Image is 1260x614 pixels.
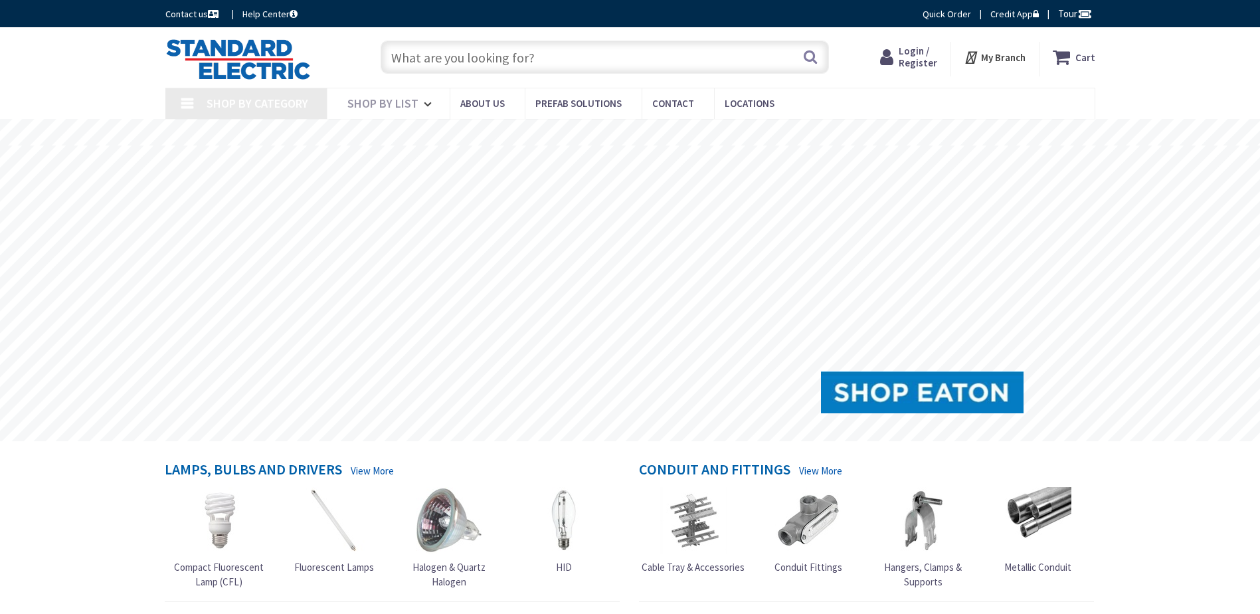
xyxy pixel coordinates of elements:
span: Hangers, Clamps & Supports [884,561,962,587]
img: Compact Fluorescent Lamp (CFL) [186,487,252,554]
span: Cable Tray & Accessories [642,561,745,573]
a: Help Center [242,7,298,21]
span: Metallic Conduit [1004,561,1071,573]
a: Metallic Conduit Metallic Conduit [1004,487,1071,574]
span: Contact [652,97,694,110]
span: Login / Register [899,45,937,69]
a: Conduit Fittings Conduit Fittings [774,487,842,574]
h4: Lamps, Bulbs and Drivers [165,461,342,480]
span: Prefab Solutions [535,97,622,110]
input: What are you looking for? [381,41,829,74]
a: View More [799,464,842,478]
rs-layer: Coronavirus: Our Commitment to Our Employees and Customers [421,126,842,141]
a: Contact us [165,7,221,21]
a: Hangers, Clamps & Supports Hangers, Clamps & Supports [869,487,978,589]
img: Fluorescent Lamps [301,487,367,554]
span: Conduit Fittings [774,561,842,573]
a: Credit App [990,7,1039,21]
h4: Conduit and Fittings [639,461,790,480]
a: Login / Register [880,45,937,69]
span: Fluorescent Lamps [294,561,374,573]
a: Compact Fluorescent Lamp (CFL) Compact Fluorescent Lamp (CFL) [165,487,274,589]
img: Cable Tray & Accessories [660,487,727,554]
span: HID [556,561,572,573]
span: About Us [460,97,505,110]
a: Quick Order [923,7,971,21]
img: Hangers, Clamps & Supports [890,487,956,554]
img: Metallic Conduit [1005,487,1071,554]
img: HID [531,487,597,554]
img: Standard Electric [165,39,311,80]
span: Shop By List [347,96,418,111]
a: Halogen & Quartz Halogen Halogen & Quartz Halogen [395,487,503,589]
span: Halogen & Quartz Halogen [412,561,486,587]
a: HID HID [531,487,597,574]
a: View More [351,464,394,478]
a: Cart [1053,45,1095,69]
strong: My Branch [981,51,1026,64]
span: Tour [1058,7,1092,20]
span: Compact Fluorescent Lamp (CFL) [174,561,264,587]
a: Fluorescent Lamps Fluorescent Lamps [294,487,374,574]
span: Locations [725,97,774,110]
img: Halogen & Quartz Halogen [416,487,482,554]
strong: Cart [1075,45,1095,69]
a: Cable Tray & Accessories Cable Tray & Accessories [642,487,745,574]
div: My Branch [964,45,1026,69]
img: Conduit Fittings [775,487,842,554]
span: Shop By Category [207,96,308,111]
